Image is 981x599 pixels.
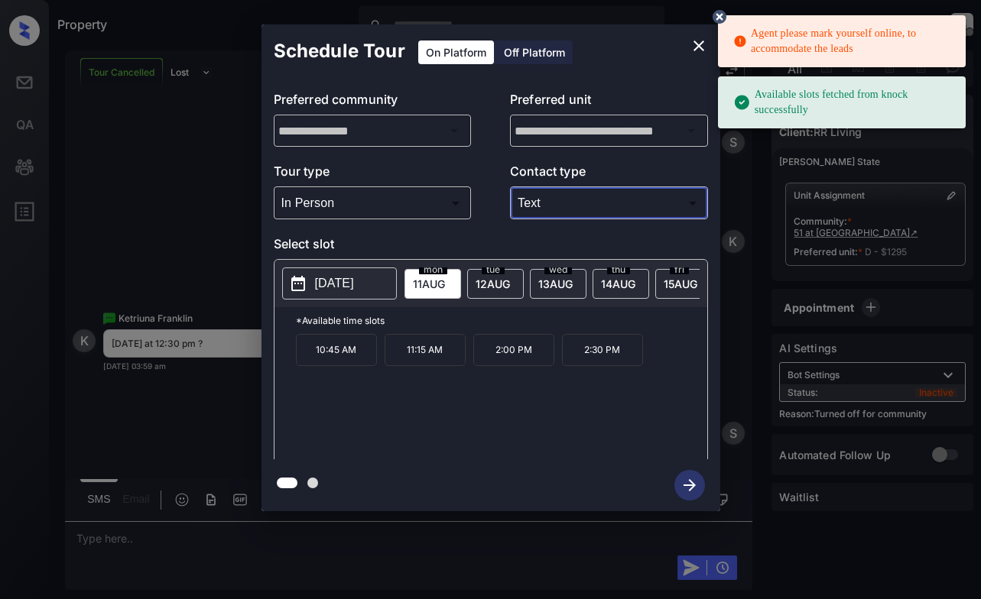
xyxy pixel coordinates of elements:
[538,277,573,290] span: 13 AUG
[530,269,586,299] div: date-select
[510,162,708,186] p: Contact type
[282,267,397,299] button: [DATE]
[473,334,554,366] p: 2:00 PM
[607,265,630,274] span: thu
[296,334,377,366] p: 10:45 AM
[467,269,524,299] div: date-select
[418,40,494,64] div: On Platform
[476,277,510,290] span: 12 AUG
[315,274,354,293] p: [DATE]
[733,81,953,124] div: Available slots fetched from knock successfully
[274,235,708,259] p: Select slot
[296,307,707,334] p: *Available time slots
[733,20,953,63] div: Agent please mark yourself online, to accommodate the leads
[385,334,466,366] p: 11:15 AM
[274,162,472,186] p: Tour type
[562,334,643,366] p: 2:30 PM
[413,277,445,290] span: 11 AUG
[514,190,704,215] div: Text
[510,90,708,115] p: Preferred unit
[496,40,573,64] div: Off Platform
[261,24,417,78] h2: Schedule Tour
[274,90,472,115] p: Preferred community
[664,277,697,290] span: 15 AUG
[601,277,635,290] span: 14 AUG
[278,190,468,215] div: In Person
[665,465,714,505] button: btn-next
[655,269,712,299] div: date-select
[482,265,505,274] span: tue
[544,265,572,274] span: wed
[404,269,461,299] div: date-select
[670,265,689,274] span: fri
[593,269,649,299] div: date-select
[684,31,714,61] button: close
[419,265,447,274] span: mon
